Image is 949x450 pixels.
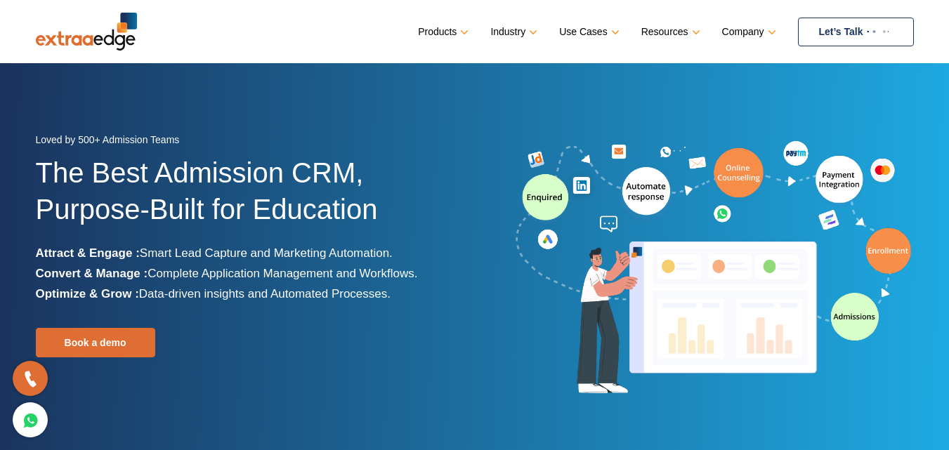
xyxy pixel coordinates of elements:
[559,22,616,42] a: Use Cases
[798,18,914,46] a: Let’s Talk
[140,246,393,260] span: Smart Lead Capture and Marketing Automation.
[36,154,464,243] h1: The Best Admission CRM, Purpose-Built for Education
[36,328,155,357] a: Book a demo
[36,267,148,280] b: Convert & Manage :
[418,22,466,42] a: Products
[513,138,914,399] img: admission-software-home-page-header
[36,130,464,154] div: Loved by 500+ Admission Teams
[148,267,417,280] span: Complete Application Management and Workflows.
[36,246,140,260] b: Attract & Engage :
[490,22,535,42] a: Industry
[36,287,139,300] b: Optimize & Grow :
[139,287,391,300] span: Data-driven insights and Automated Processes.
[722,22,773,42] a: Company
[641,22,698,42] a: Resources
